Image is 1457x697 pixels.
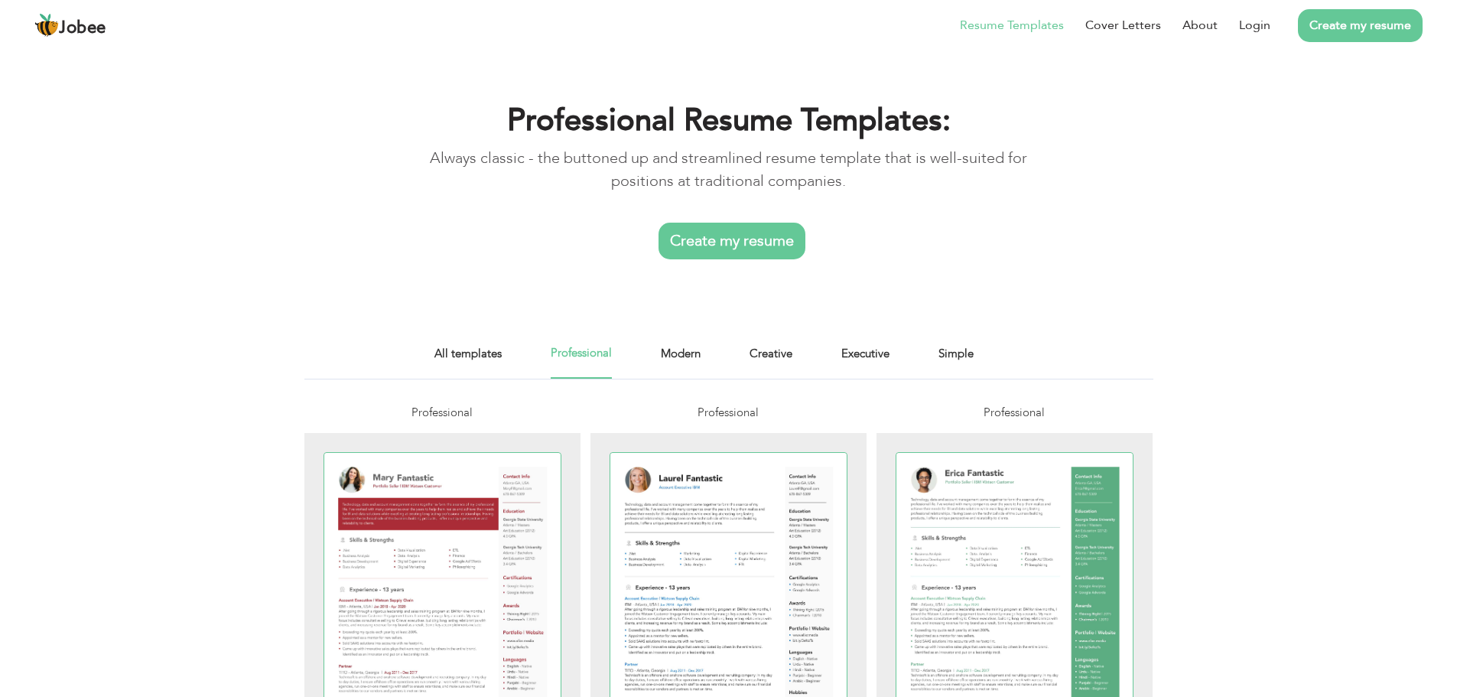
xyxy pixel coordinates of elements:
span: Professional [698,405,759,420]
a: Resume Templates [960,16,1064,34]
a: About [1182,16,1218,34]
span: Professional [411,405,473,420]
a: Creative [750,344,792,379]
a: Jobee [34,13,106,37]
a: Professional [551,344,612,379]
a: Cover Letters [1085,16,1161,34]
span: Professional [984,405,1045,420]
span: Jobee [59,20,106,37]
p: Always classic - the buttoned up and streamlined resume template that is well-suited for position... [401,147,1056,193]
a: Modern [661,344,701,379]
a: Executive [841,344,889,379]
a: Simple [938,344,974,379]
h1: Professional Resume Templates: [401,101,1056,141]
img: jobee.io [34,13,59,37]
a: Create my resume [659,223,805,259]
a: All templates [434,344,502,379]
a: Create my resume [1298,9,1423,42]
a: Login [1239,16,1270,34]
